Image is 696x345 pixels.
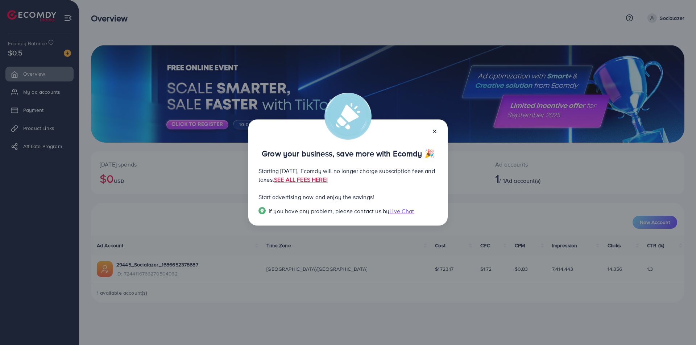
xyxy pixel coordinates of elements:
p: Start advertising now and enjoy the savings! [258,193,438,201]
img: Popup guide [258,207,266,214]
span: If you have any problem, please contact us by [269,207,389,215]
a: SEE ALL FEES HERE! [274,176,328,184]
p: Starting [DATE], Ecomdy will no longer charge subscription fees and taxes. [258,167,438,184]
img: alert [324,93,372,140]
iframe: Chat [665,312,691,340]
p: Grow your business, save more with Ecomdy 🎉 [258,149,438,158]
span: Live Chat [389,207,414,215]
